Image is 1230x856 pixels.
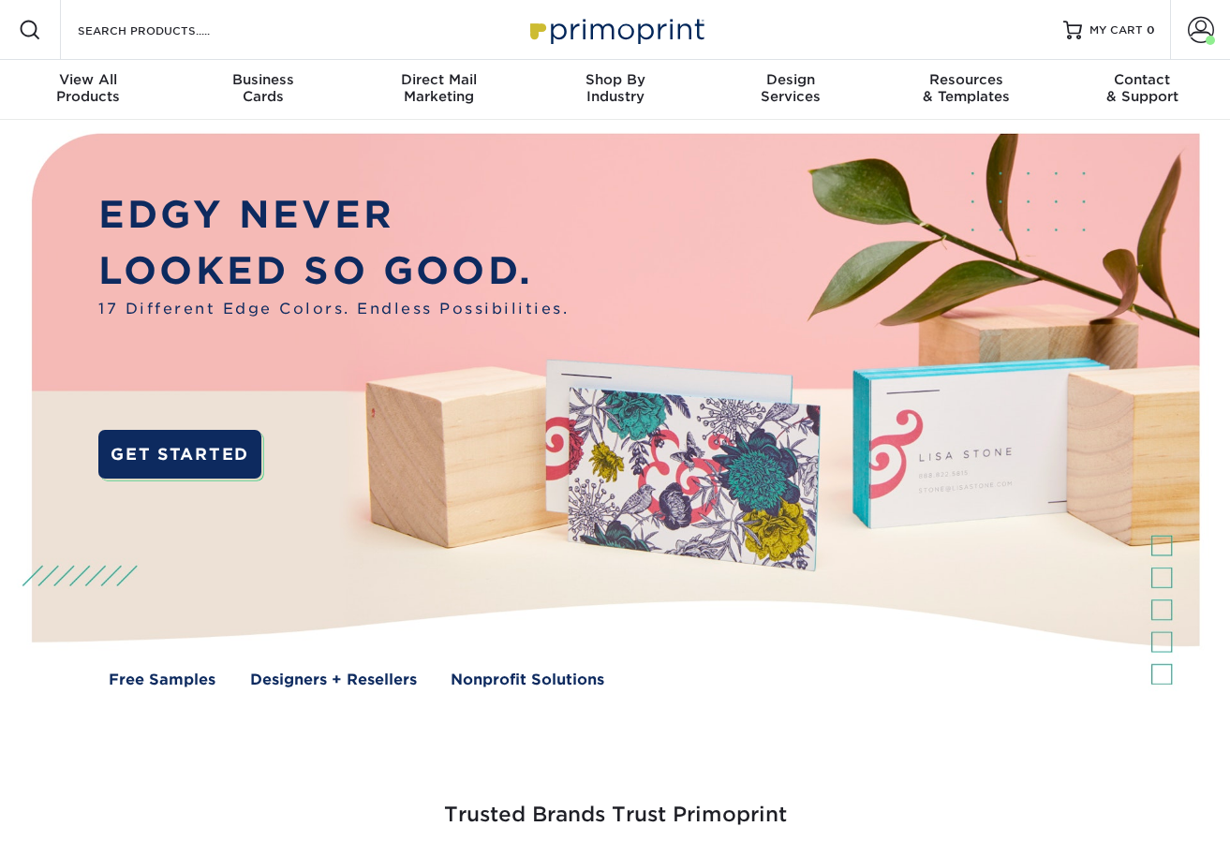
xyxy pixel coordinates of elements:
[527,71,704,88] span: Shop By
[451,669,604,691] a: Nonprofit Solutions
[176,60,352,120] a: BusinessCards
[527,71,704,105] div: Industry
[351,60,527,120] a: Direct MailMarketing
[98,430,261,479] a: GET STARTED
[1147,23,1155,37] span: 0
[703,71,879,88] span: Design
[879,71,1055,105] div: & Templates
[98,243,569,298] p: LOOKED SO GOOD.
[703,60,879,120] a: DesignServices
[1054,71,1230,105] div: & Support
[176,71,352,88] span: Business
[176,71,352,105] div: Cards
[879,60,1055,120] a: Resources& Templates
[76,19,259,41] input: SEARCH PRODUCTS.....
[109,669,215,691] a: Free Samples
[879,71,1055,88] span: Resources
[67,758,1163,849] h3: Trusted Brands Trust Primoprint
[527,60,704,120] a: Shop ByIndustry
[1089,22,1143,38] span: MY CART
[1054,71,1230,88] span: Contact
[98,186,569,242] p: EDGY NEVER
[703,71,879,105] div: Services
[98,298,569,320] span: 17 Different Edge Colors. Endless Possibilities.
[351,71,527,105] div: Marketing
[250,669,417,691] a: Designers + Resellers
[522,9,709,50] img: Primoprint
[351,71,527,88] span: Direct Mail
[1054,60,1230,120] a: Contact& Support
